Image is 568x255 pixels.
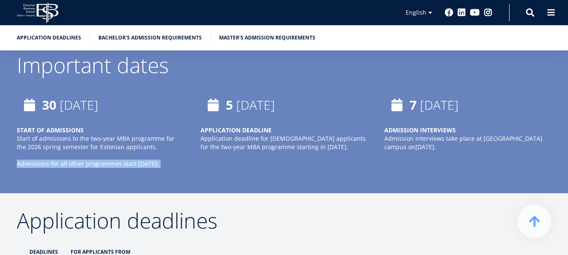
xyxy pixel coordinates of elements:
[236,96,275,113] time: [DATE]
[60,96,98,113] time: [DATE]
[470,8,480,17] a: Youtube
[219,34,315,42] a: Master's admission requirements
[17,134,184,151] p: Start of admissions to the two-year MBA programme for the 2026 spring semester for Estonian appli...
[384,126,456,134] strong: ADMISSION INTERVIEWS
[445,8,453,17] a: Facebook
[457,8,466,17] a: Linkedin
[17,55,551,76] div: Important dates
[17,34,81,42] a: Application deadlines
[17,210,416,231] h2: Application deadlines
[420,96,459,113] time: [DATE]
[42,96,56,113] strong: 30
[226,96,233,113] strong: 5
[384,134,551,151] p: Admission interviews take place at [GEOGRAPHIC_DATA] campus on .
[484,8,492,17] a: Instagram
[17,160,159,168] em: Admissions for all other programmes start [DATE].
[415,143,434,151] b: [DATE]
[98,34,202,42] a: Bachelor's admission requirements
[409,96,417,113] strong: 7
[17,126,84,134] strong: START OF ADMISSIONS
[201,134,367,151] p: Application deadline for [DEMOGRAPHIC_DATA] applicants for the two-year MBA programme starting in...
[201,126,272,134] strong: APPLICATION DEADLINE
